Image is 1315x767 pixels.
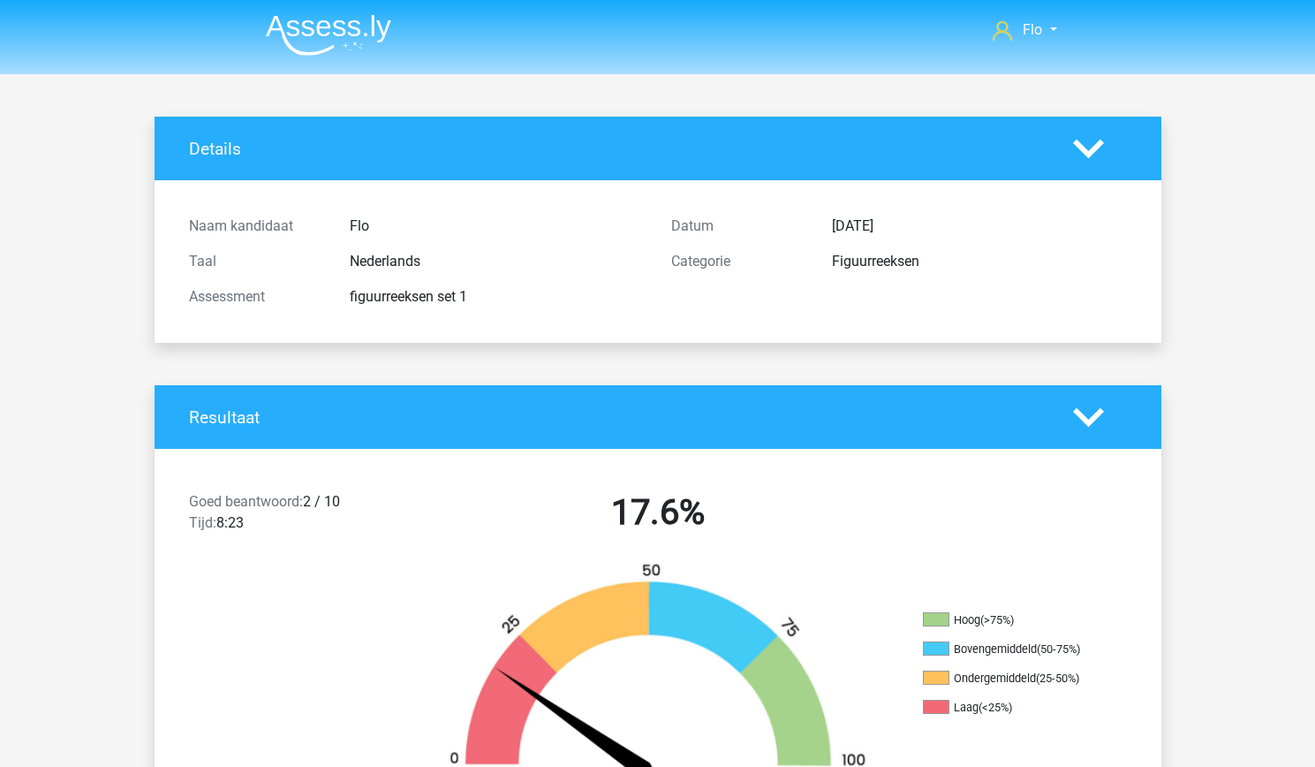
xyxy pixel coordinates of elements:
[336,216,658,237] div: Flo
[189,514,216,531] span: Tijd:
[336,286,658,308] div: figuurreeksen set 1
[176,491,417,541] div: 2 / 10 8:23
[266,14,391,56] img: Assessly
[176,216,336,237] div: Naam kandidaat
[986,19,1063,41] a: Flo
[1023,21,1042,38] span: Flo
[923,642,1100,657] li: Bovengemiddeld
[336,251,658,272] div: Nederlands
[189,407,1047,428] h4: Resultaat
[176,251,336,272] div: Taal
[189,139,1047,159] h4: Details
[923,700,1100,716] li: Laag
[430,491,886,534] h2: 17.6%
[658,251,819,272] div: Categorie
[923,612,1100,628] li: Hoog
[189,493,303,510] span: Goed beantwoord:
[658,216,819,237] div: Datum
[979,701,1012,714] div: (<25%)
[176,286,336,308] div: Assessment
[1037,642,1080,656] div: (50-75%)
[980,613,1014,627] div: (>75%)
[1036,672,1079,685] div: (25-50%)
[819,216,1140,237] div: [DATE]
[819,251,1140,272] div: Figuurreeksen
[923,671,1100,687] li: Ondergemiddeld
